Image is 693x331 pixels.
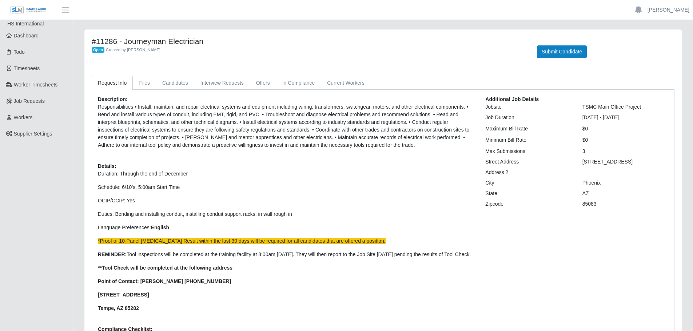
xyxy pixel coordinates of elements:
span: Timesheets [14,65,40,71]
p: Duration: Through the end of December [98,170,474,178]
a: Candidates [156,76,194,90]
p: Responsibilities • Install, maintain, and repair electrical systems and equipment including wirin... [98,103,474,149]
div: Phoenix [577,179,674,187]
a: [PERSON_NAME] [648,6,689,14]
div: Zipcode [480,200,577,208]
h4: #11286 - Journeyman Electrician [92,37,526,46]
strong: **Tool Check will be completed at the following address [98,265,232,271]
b: Description: [98,96,128,102]
strong: English [151,225,170,230]
strong: [STREET_ADDRESS] [98,292,149,298]
span: Dashboard [14,33,39,39]
b: Additional Job Details [485,96,539,102]
a: Current Workers [321,76,370,90]
span: Workers [14,114,33,120]
strong: Tempe, AZ 85282 [98,305,139,311]
strong: Point of Contact: [PERSON_NAME] [PHONE_NUMBER] [98,278,231,284]
b: Details: [98,163,116,169]
span: HS International [7,21,44,27]
button: Submit Candidate [537,45,587,58]
div: Minimum Bill Rate [480,136,577,144]
span: Job Requests [14,98,45,104]
div: 85083 [577,200,674,208]
img: SLM Logo [10,6,47,14]
div: $0 [577,125,674,133]
p: Tool inspections will be completed at the training facility at 8:00am [DATE]. They will then repo... [98,251,474,258]
p: Schedule: 6/10's, 5:00am Start Time [98,183,474,191]
div: City [480,179,577,187]
div: Address 2 [480,169,577,176]
span: *Proof of 10-Panel [MEDICAL_DATA] Result within the last 30 days will be required for all candida... [98,238,386,244]
div: $0 [577,136,674,144]
p: Language Preferences: [98,224,474,231]
p: Duties: B [98,210,474,218]
a: Request Info [92,76,133,90]
div: TSMC Main Office Project [577,103,674,111]
strong: REMINDER: [98,251,127,257]
span: Created by [PERSON_NAME] [106,48,160,52]
div: [STREET_ADDRESS] [577,158,674,166]
div: State [480,190,577,197]
a: Files [133,76,156,90]
span: Todo [14,49,25,55]
div: 3 [577,148,674,155]
div: Jobsite [480,103,577,111]
span: Worker Timesheets [14,82,57,88]
div: AZ [577,190,674,197]
span: Open [92,47,104,53]
p: OCIP/CCIP: Yes [98,197,474,205]
a: Offers [250,76,276,90]
a: In Compliance [276,76,321,90]
div: [DATE] - [DATE] [577,114,674,121]
div: Street Address [480,158,577,166]
a: Interview Requests [194,76,250,90]
div: Max Submissions [480,148,577,155]
span: ending and installing conduit, installing conduit support racks, in wall rough in [119,211,292,217]
span: Supplier Settings [14,131,52,137]
div: Job Duration [480,114,577,121]
div: Maximum Bill Rate [480,125,577,133]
